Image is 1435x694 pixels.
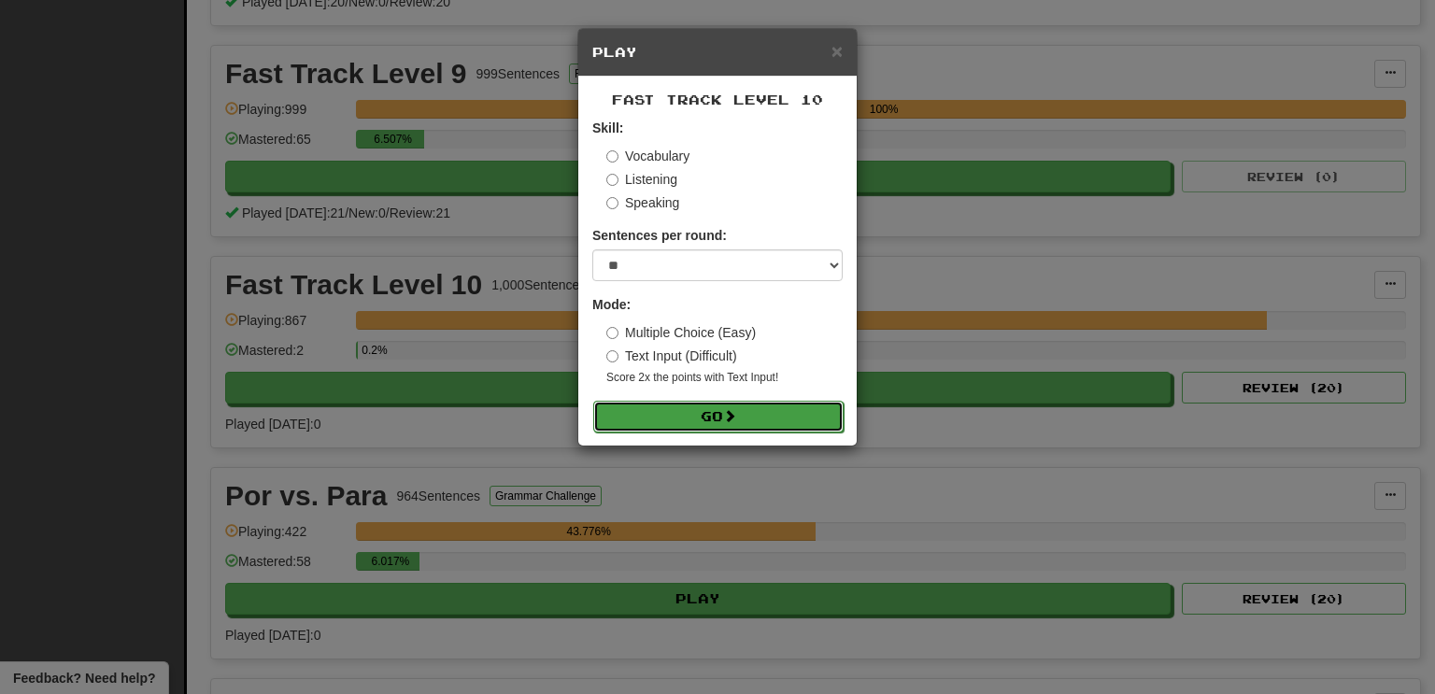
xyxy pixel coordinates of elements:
[612,92,823,107] span: Fast Track Level 10
[831,41,843,61] button: Close
[831,40,843,62] span: ×
[606,174,618,186] input: Listening
[592,120,623,135] strong: Skill:
[606,327,618,339] input: Multiple Choice (Easy)
[606,150,618,163] input: Vocabulary
[592,43,843,62] h5: Play
[606,170,677,189] label: Listening
[592,297,631,312] strong: Mode:
[606,370,843,386] small: Score 2x the points with Text Input !
[606,323,756,342] label: Multiple Choice (Easy)
[606,197,618,209] input: Speaking
[606,350,618,362] input: Text Input (Difficult)
[592,226,727,245] label: Sentences per round:
[606,193,679,212] label: Speaking
[606,147,689,165] label: Vocabulary
[593,401,844,432] button: Go
[606,347,737,365] label: Text Input (Difficult)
